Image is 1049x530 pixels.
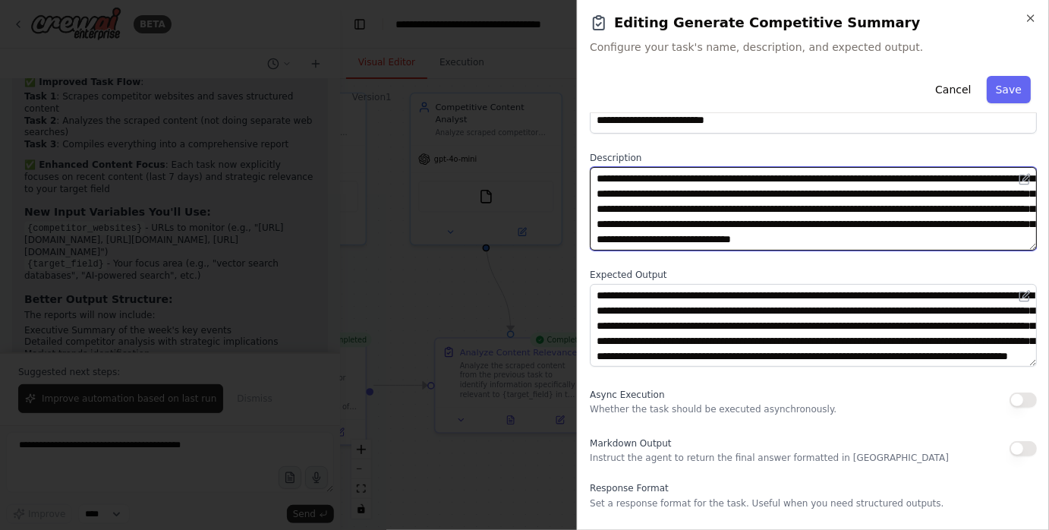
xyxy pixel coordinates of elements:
[590,269,1037,281] label: Expected Output
[590,452,949,464] p: Instruct the agent to return the final answer formatted in [GEOGRAPHIC_DATA]
[1016,287,1034,305] button: Open in editor
[590,403,836,415] p: Whether the task should be executed asynchronously.
[926,76,980,103] button: Cancel
[590,390,664,400] span: Async Execution
[590,482,1037,494] label: Response Format
[590,39,1037,55] span: Configure your task's name, description, and expected output.
[590,12,1037,33] h2: Editing Generate Competitive Summary
[590,497,1037,509] p: Set a response format for the task. Useful when you need structured outputs.
[987,76,1031,103] button: Save
[1016,170,1034,188] button: Open in editor
[590,152,1037,164] label: Description
[590,438,671,449] span: Markdown Output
